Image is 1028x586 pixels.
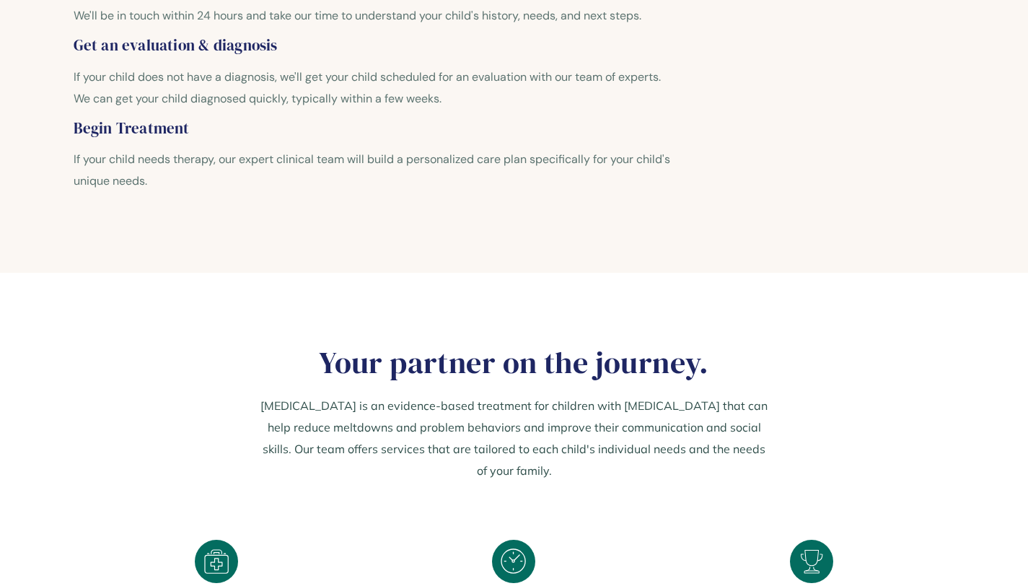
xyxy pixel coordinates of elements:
p: We'll be in touch within 24 hours and take our time to understand your child's history, needs, an... [74,5,676,27]
h2: Begin Treatment [74,120,190,137]
p: If your child needs therapy, our expert clinical team will build a personalized care plan specifi... [74,149,676,192]
p: [MEDICAL_DATA] is an evidence-based treatment for children with [MEDICAL_DATA] that can help redu... [257,395,771,481]
img: 24 Hours Service - Doctor Webflow Template [492,540,535,583]
h2: Your partner on the journey. [257,345,771,395]
h2: Get an evaluation & diagnosis [74,37,278,54]
img: High Quality Care - Doctor Webflow Template [790,540,833,583]
img: Years of Experience - Doctor Webflow Template [195,540,238,583]
p: If your child does not have a diagnosis, we'll get your child scheduled for an evaluation with ou... [74,66,676,110]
